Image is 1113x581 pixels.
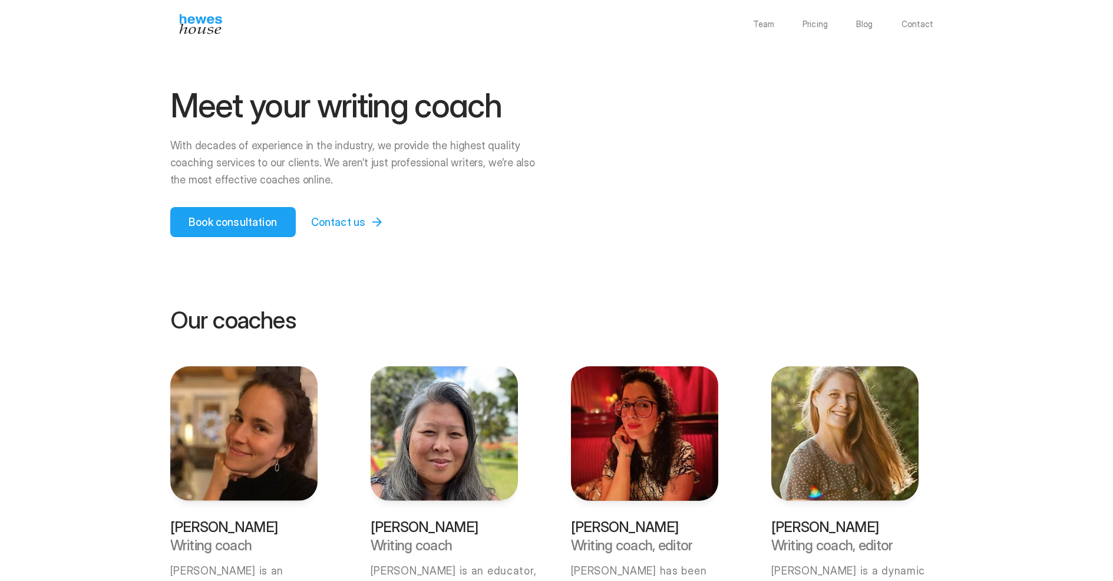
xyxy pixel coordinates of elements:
[856,20,873,28] a: Blog
[189,214,277,230] p: Book consultation
[771,366,919,501] img: Maggie Sadler, one of the Hewes House book writing coach, literary agent, one of the best literar...
[571,538,718,553] p: Writing coach, editor
[571,520,718,534] p: [PERSON_NAME]
[371,366,518,501] img: Ky Huynh, one of the Hewes House book editors and book coach, also runs a writing class as a writ...
[300,207,399,237] a: Contact us
[180,14,222,34] img: Hewes House’s book coach services offer creative writing courses, writing class to learn differen...
[311,214,366,230] p: Contact us
[170,88,546,123] h1: Meet your writing coach
[901,20,934,28] a: Contact
[170,520,318,534] p: [PERSON_NAME]
[571,366,718,501] img: Porochista Khakpour, one of the Hewes House book editors and book coach, also runs a writing clas...
[170,137,546,188] p: With decades of experience in the industry, we provide the highest quality coaching services to o...
[371,520,518,534] p: [PERSON_NAME]
[802,20,828,28] a: Pricing
[371,538,518,553] p: Writing coach
[753,20,774,28] a: Team
[771,520,919,534] p: [PERSON_NAME]
[170,308,943,333] p: Our coaches
[771,538,919,553] p: Writing coach, editor
[170,538,318,553] p: Writing coach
